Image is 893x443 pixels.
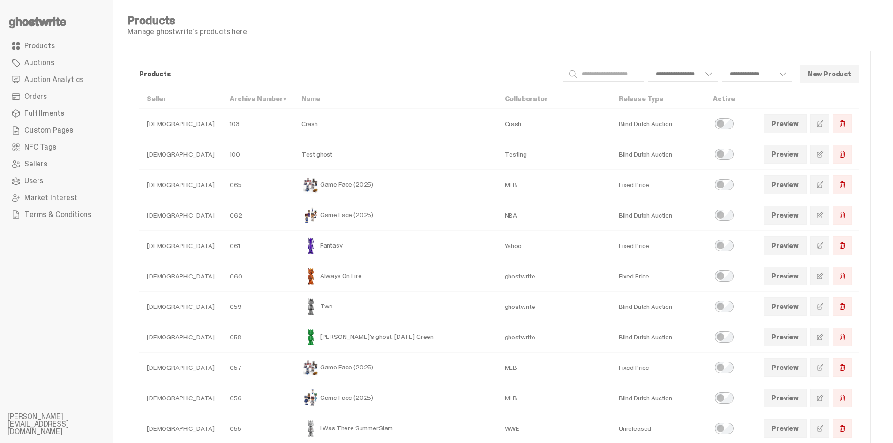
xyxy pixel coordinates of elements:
span: Orders [24,93,47,100]
td: [DEMOGRAPHIC_DATA] [139,322,222,353]
a: Preview [764,175,807,194]
td: Fantasy [294,231,497,261]
a: Auctions [8,54,105,71]
td: Blind Dutch Auction [611,383,705,413]
span: Auction Analytics [24,76,83,83]
td: [PERSON_NAME]'s ghost: [DATE] Green [294,322,497,353]
td: 061 [222,231,294,261]
a: Auction Analytics [8,71,105,88]
img: Always On Fire [301,267,320,285]
a: Custom Pages [8,122,105,139]
td: Fixed Price [611,231,705,261]
td: 103 [222,109,294,139]
span: Auctions [24,59,54,67]
td: Crash [497,109,611,139]
td: MLB [497,353,611,383]
button: Delete Product [833,114,852,133]
button: Delete Product [833,358,852,377]
img: Game Face (2025) [301,389,320,407]
td: 060 [222,261,294,292]
td: 065 [222,170,294,200]
button: Delete Product [833,175,852,194]
td: 059 [222,292,294,322]
td: [DEMOGRAPHIC_DATA] [139,109,222,139]
button: Delete Product [833,389,852,407]
span: Terms & Conditions [24,211,91,218]
td: NBA [497,200,611,231]
a: Archive Number▾ [230,95,286,103]
td: [DEMOGRAPHIC_DATA] [139,200,222,231]
a: Market Interest [8,189,105,206]
button: New Product [800,65,859,83]
td: [DEMOGRAPHIC_DATA] [139,139,222,170]
td: Game Face (2025) [294,170,497,200]
th: Name [294,90,497,109]
td: [DEMOGRAPHIC_DATA] [139,170,222,200]
td: 100 [222,139,294,170]
td: Blind Dutch Auction [611,322,705,353]
td: ghostwrite [497,261,611,292]
th: Release Type [611,90,705,109]
td: Game Face (2025) [294,353,497,383]
a: Preview [764,389,807,407]
a: Orders [8,88,105,105]
td: Fixed Price [611,261,705,292]
td: Test ghost [294,139,497,170]
span: Fulfillments [24,110,64,117]
td: Two [294,292,497,322]
img: Game Face (2025) [301,175,320,194]
td: ghostwrite [497,322,611,353]
a: Preview [764,328,807,346]
li: [PERSON_NAME][EMAIL_ADDRESS][DOMAIN_NAME] [8,413,120,435]
a: Preview [764,206,807,225]
td: Blind Dutch Auction [611,109,705,139]
p: Products [139,71,555,77]
td: ghostwrite [497,292,611,322]
button: Delete Product [833,419,852,438]
img: Schrödinger's ghost: Sunday Green [301,328,320,346]
th: Collaborator [497,90,611,109]
a: Preview [764,114,807,133]
td: [DEMOGRAPHIC_DATA] [139,261,222,292]
a: Terms & Conditions [8,206,105,223]
span: Sellers [24,160,47,168]
button: Delete Product [833,206,852,225]
a: Preview [764,358,807,377]
td: 057 [222,353,294,383]
span: ▾ [283,95,286,103]
a: Active [713,95,735,103]
td: Game Face (2025) [294,383,497,413]
h4: Products [128,15,248,26]
td: Fixed Price [611,353,705,383]
th: Seller [139,90,222,109]
a: Preview [764,267,807,285]
td: Blind Dutch Auction [611,292,705,322]
span: Products [24,42,55,50]
td: [DEMOGRAPHIC_DATA] [139,383,222,413]
td: Blind Dutch Auction [611,200,705,231]
span: Users [24,177,43,185]
a: Preview [764,145,807,164]
td: MLB [497,383,611,413]
td: Yahoo [497,231,611,261]
a: Preview [764,419,807,438]
td: [DEMOGRAPHIC_DATA] [139,231,222,261]
img: Fantasy [301,236,320,255]
a: Preview [764,236,807,255]
a: Fulfillments [8,105,105,122]
td: [DEMOGRAPHIC_DATA] [139,353,222,383]
a: NFC Tags [8,139,105,156]
td: [DEMOGRAPHIC_DATA] [139,292,222,322]
td: 062 [222,200,294,231]
a: Products [8,38,105,54]
button: Delete Product [833,267,852,285]
td: Game Face (2025) [294,200,497,231]
button: Delete Product [833,145,852,164]
button: Delete Product [833,236,852,255]
img: Game Face (2025) [301,358,320,377]
button: Delete Product [833,297,852,316]
td: Fixed Price [611,170,705,200]
a: Preview [764,297,807,316]
a: Sellers [8,156,105,173]
td: Always On Fire [294,261,497,292]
